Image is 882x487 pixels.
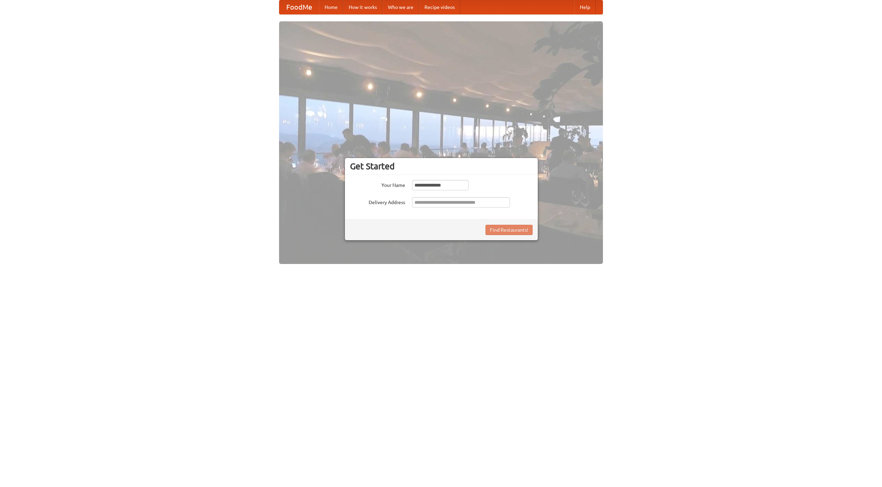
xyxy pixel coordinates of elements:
label: Delivery Address [350,197,405,206]
label: Your Name [350,180,405,189]
a: How it works [343,0,382,14]
a: Home [319,0,343,14]
a: Help [574,0,596,14]
a: FoodMe [279,0,319,14]
h3: Get Started [350,161,533,171]
a: Recipe videos [419,0,460,14]
a: Who we are [382,0,419,14]
button: Find Restaurants! [485,225,533,235]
